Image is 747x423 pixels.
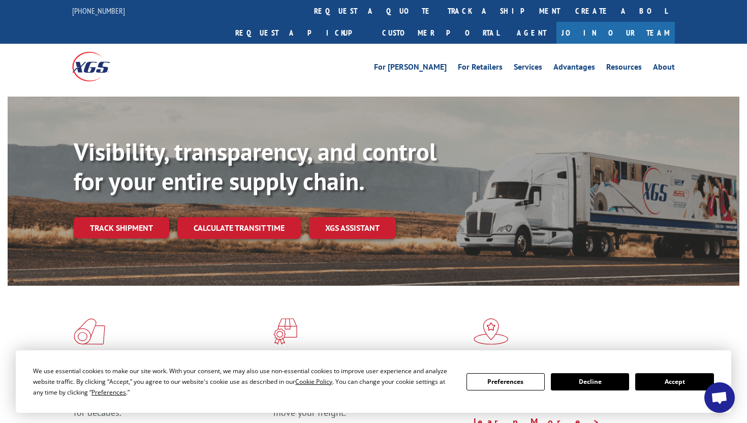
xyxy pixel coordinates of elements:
[507,22,556,44] a: Agent
[653,63,675,74] a: About
[74,136,437,197] b: Visibility, transparency, and control for your entire supply chain.
[553,63,595,74] a: Advantages
[74,382,265,418] span: As an industry carrier of choice, XGS has brought innovation and dedication to flooring logistics...
[635,373,713,390] button: Accept
[228,22,375,44] a: Request a pickup
[375,22,507,44] a: Customer Portal
[309,217,396,239] a: XGS ASSISTANT
[273,318,297,345] img: xgs-icon-focused-on-flooring-red
[16,350,731,413] div: Cookie Consent Prompt
[74,217,169,238] a: Track shipment
[458,63,503,74] a: For Retailers
[295,377,332,386] span: Cookie Policy
[74,318,105,345] img: xgs-icon-total-supply-chain-intelligence-red
[374,63,447,74] a: For [PERSON_NAME]
[33,366,454,398] div: We use essential cookies to make our site work. With your consent, we may also use non-essential ...
[72,6,125,16] a: [PHONE_NUMBER]
[556,22,675,44] a: Join Our Team
[466,373,545,390] button: Preferences
[551,373,629,390] button: Decline
[177,217,301,239] a: Calculate transit time
[474,318,509,345] img: xgs-icon-flagship-distribution-model-red
[606,63,642,74] a: Resources
[704,382,735,413] a: Open chat
[91,388,126,397] span: Preferences
[514,63,542,74] a: Services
